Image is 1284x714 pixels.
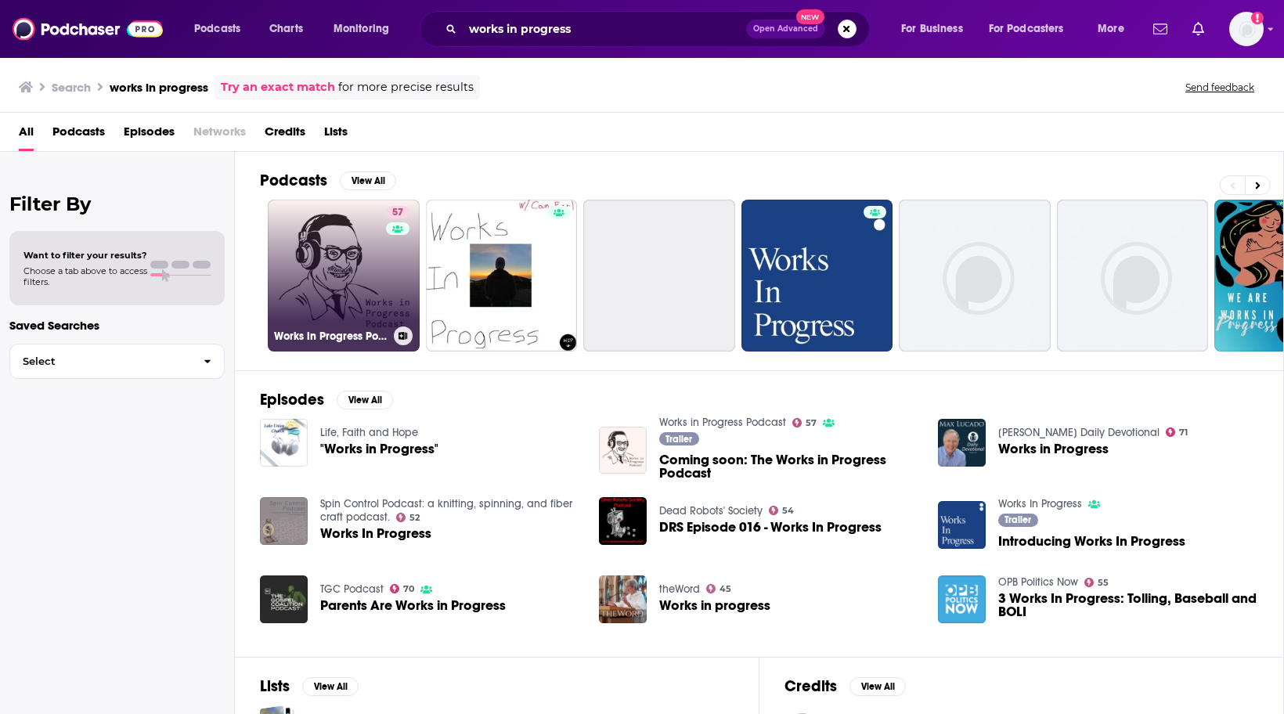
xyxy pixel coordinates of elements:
img: Podchaser - Follow, Share and Rate Podcasts [13,14,163,44]
span: Parents Are Works in Progress [320,599,506,612]
a: Dead Robots' Society [659,504,763,517]
a: All [19,119,34,151]
a: Works In Progress [320,527,431,540]
span: Episodes [124,119,175,151]
button: View All [849,677,906,696]
a: Lists [324,119,348,151]
a: 54 [769,506,795,515]
span: Charts [269,18,303,40]
span: Trailer [665,435,692,444]
span: Want to filter your results? [23,250,147,261]
img: Parents Are Works in Progress [260,575,308,623]
a: 3 Works In Progress: Tolling, Baseball and BOLI [998,592,1258,618]
span: For Podcasters [989,18,1064,40]
a: Introducing Works In Progress [998,535,1185,548]
a: TGC Podcast [320,582,384,596]
h3: works in progress [110,80,208,95]
img: DRS Episode 016 - Works In Progress [599,497,647,545]
span: 57 [392,205,403,221]
button: View All [302,677,359,696]
a: 57 [386,206,409,218]
a: Works in progress [659,599,770,612]
span: 52 [409,514,420,521]
img: 3 Works In Progress: Tolling, Baseball and BOLI [938,575,986,623]
span: More [1098,18,1124,40]
img: User Profile [1229,12,1264,46]
a: "Works in Progress" [320,442,438,456]
span: Podcasts [194,18,240,40]
img: Introducing Works In Progress [938,501,986,549]
a: Show notifications dropdown [1186,16,1210,42]
svg: Add a profile image [1251,12,1264,24]
h2: Credits [784,676,837,696]
button: open menu [890,16,983,41]
a: Charts [259,16,312,41]
a: Spin Control Podcast: a knitting, spinning, and fiber craft podcast. [320,497,572,524]
button: View All [340,171,396,190]
a: Works in progress [599,575,647,623]
a: 57Works in Progress Podcast [268,200,420,352]
span: 71 [1179,429,1188,436]
img: Coming soon: The Works in Progress Podcast [599,427,647,474]
a: Podcasts [52,119,105,151]
a: Works in Progress [998,442,1109,456]
span: Choose a tab above to access filters. [23,265,147,287]
button: Select [9,344,225,379]
p: Saved Searches [9,318,225,333]
span: 70 [403,586,414,593]
button: open menu [979,16,1087,41]
span: New [796,9,824,24]
span: for more precise results [338,78,474,96]
img: "Works in Progress" [260,419,308,467]
button: open menu [1087,16,1144,41]
span: Logged in as Isla [1229,12,1264,46]
a: Life, Faith and Hope [320,426,418,439]
a: Credits [265,119,305,151]
a: 45 [706,584,732,593]
a: 52 [396,513,420,522]
img: Works In Progress [260,497,308,545]
a: 55 [1084,578,1109,587]
a: Coming soon: The Works in Progress Podcast [659,453,919,480]
span: 57 [806,420,817,427]
span: Open Advanced [753,25,818,33]
a: Try an exact match [221,78,335,96]
a: Show notifications dropdown [1147,16,1174,42]
img: Works in Progress [938,419,986,467]
h3: Search [52,80,91,95]
span: Select [10,356,191,366]
button: Show profile menu [1229,12,1264,46]
input: Search podcasts, credits, & more... [463,16,746,41]
a: DRS Episode 016 - Works In Progress [659,521,882,534]
a: theWord [659,582,700,596]
a: Works in Progress Podcast [659,416,786,429]
h2: Lists [260,676,290,696]
h2: Filter By [9,193,225,215]
button: Send feedback [1181,81,1259,94]
button: View All [337,391,393,409]
h3: Works in Progress Podcast [274,330,388,343]
h2: Podcasts [260,171,327,190]
span: Networks [193,119,246,151]
a: OPB Politics Now [998,575,1078,589]
a: 71 [1166,427,1188,437]
button: open menu [323,16,409,41]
